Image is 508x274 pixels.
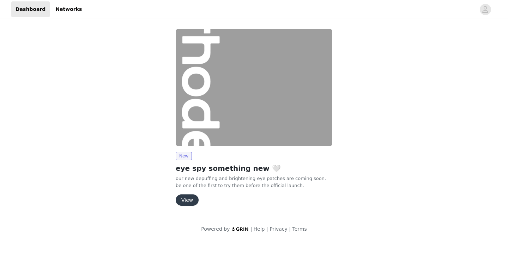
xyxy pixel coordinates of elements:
[270,226,288,232] a: Privacy
[292,226,307,232] a: Terms
[176,163,332,174] h2: eye spy something new 🤍
[176,152,192,160] span: New
[51,1,86,17] a: Networks
[231,227,249,231] img: logo
[250,226,252,232] span: |
[176,198,199,203] a: View
[11,1,50,17] a: Dashboard
[254,226,265,232] a: Help
[266,226,268,232] span: |
[482,4,489,15] div: avatar
[201,226,230,232] span: Powered by
[289,226,291,232] span: |
[176,175,332,189] p: our new depuffing and brightening eye patches are coming soon. be one of the first to try them be...
[176,29,332,146] img: rhode skin
[176,194,199,206] button: View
